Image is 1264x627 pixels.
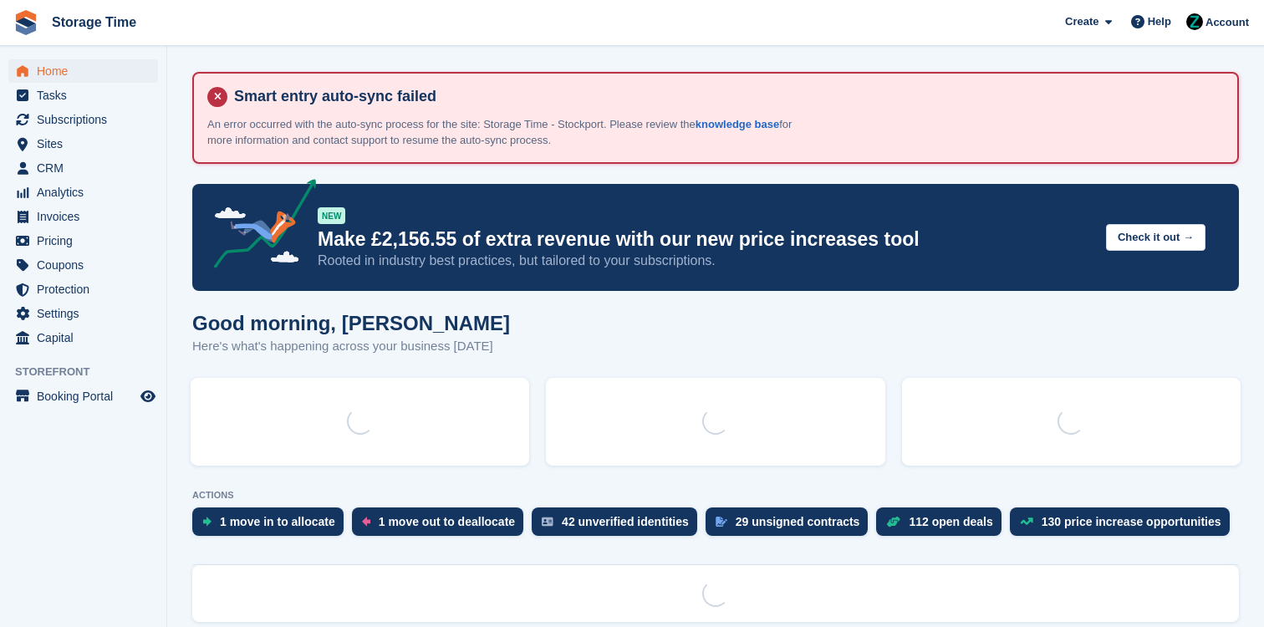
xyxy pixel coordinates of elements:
[1020,517,1033,525] img: price_increase_opportunities-93ffe204e8149a01c8c9dc8f82e8f89637d9d84a8eef4429ea346261dce0b2c0.svg
[227,87,1224,106] h4: Smart entry auto-sync failed
[318,227,1093,252] p: Make £2,156.55 of extra revenue with our new price increases tool
[37,278,137,301] span: Protection
[8,108,158,131] a: menu
[37,205,137,228] span: Invoices
[562,515,689,528] div: 42 unverified identities
[8,229,158,252] a: menu
[706,507,877,544] a: 29 unsigned contracts
[318,252,1093,270] p: Rooted in industry best practices, but tailored to your subscriptions.
[8,156,158,180] a: menu
[45,8,143,36] a: Storage Time
[37,229,137,252] span: Pricing
[8,326,158,349] a: menu
[37,326,137,349] span: Capital
[192,490,1239,501] p: ACTIONS
[1148,13,1171,30] span: Help
[379,515,515,528] div: 1 move out to deallocate
[8,302,158,325] a: menu
[1205,14,1249,31] span: Account
[207,116,793,149] p: An error occurred with the auto-sync process for the site: Storage Time - Stockport. Please revie...
[8,385,158,408] a: menu
[8,84,158,107] a: menu
[886,516,900,528] img: deal-1b604bf984904fb50ccaf53a9ad4b4a5d6e5aea283cecdc64d6e3604feb123c2.svg
[532,507,706,544] a: 42 unverified identities
[1010,507,1238,544] a: 130 price increase opportunities
[1065,13,1098,30] span: Create
[37,302,137,325] span: Settings
[542,517,553,527] img: verify_identity-adf6edd0f0f0b5bbfe63781bf79b02c33cf7c696d77639b501bdc392416b5a36.svg
[8,181,158,204] a: menu
[352,507,532,544] a: 1 move out to deallocate
[362,517,370,527] img: move_outs_to_deallocate_icon-f764333ba52eb49d3ac5e1228854f67142a1ed5810a6f6cc68b1a99e826820c5.svg
[37,59,137,83] span: Home
[8,253,158,277] a: menu
[202,517,212,527] img: move_ins_to_allocate_icon-fdf77a2bb77ea45bf5b3d319d69a93e2d87916cf1d5bf7949dd705db3b84f3ca.svg
[8,205,158,228] a: menu
[37,132,137,155] span: Sites
[37,108,137,131] span: Subscriptions
[37,253,137,277] span: Coupons
[318,207,345,224] div: NEW
[15,364,166,380] span: Storefront
[1106,224,1205,252] button: Check it out →
[37,385,137,408] span: Booking Portal
[138,386,158,406] a: Preview store
[1186,13,1203,30] img: Zain Sarwar
[716,517,727,527] img: contract_signature_icon-13c848040528278c33f63329250d36e43548de30e8caae1d1a13099fd9432cc5.svg
[876,507,1009,544] a: 112 open deals
[37,181,137,204] span: Analytics
[909,515,992,528] div: 112 open deals
[192,507,352,544] a: 1 move in to allocate
[200,179,317,274] img: price-adjustments-announcement-icon-8257ccfd72463d97f412b2fc003d46551f7dbcb40ab6d574587a9cd5c0d94...
[696,118,779,130] a: knowledge base
[37,84,137,107] span: Tasks
[37,156,137,180] span: CRM
[13,10,38,35] img: stora-icon-8386f47178a22dfd0bd8f6a31ec36ba5ce8667c1dd55bd0f319d3a0aa187defe.svg
[192,312,510,334] h1: Good morning, [PERSON_NAME]
[192,337,510,356] p: Here's what's happening across your business [DATE]
[8,132,158,155] a: menu
[1042,515,1221,528] div: 130 price increase opportunities
[8,278,158,301] a: menu
[736,515,860,528] div: 29 unsigned contracts
[8,59,158,83] a: menu
[220,515,335,528] div: 1 move in to allocate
